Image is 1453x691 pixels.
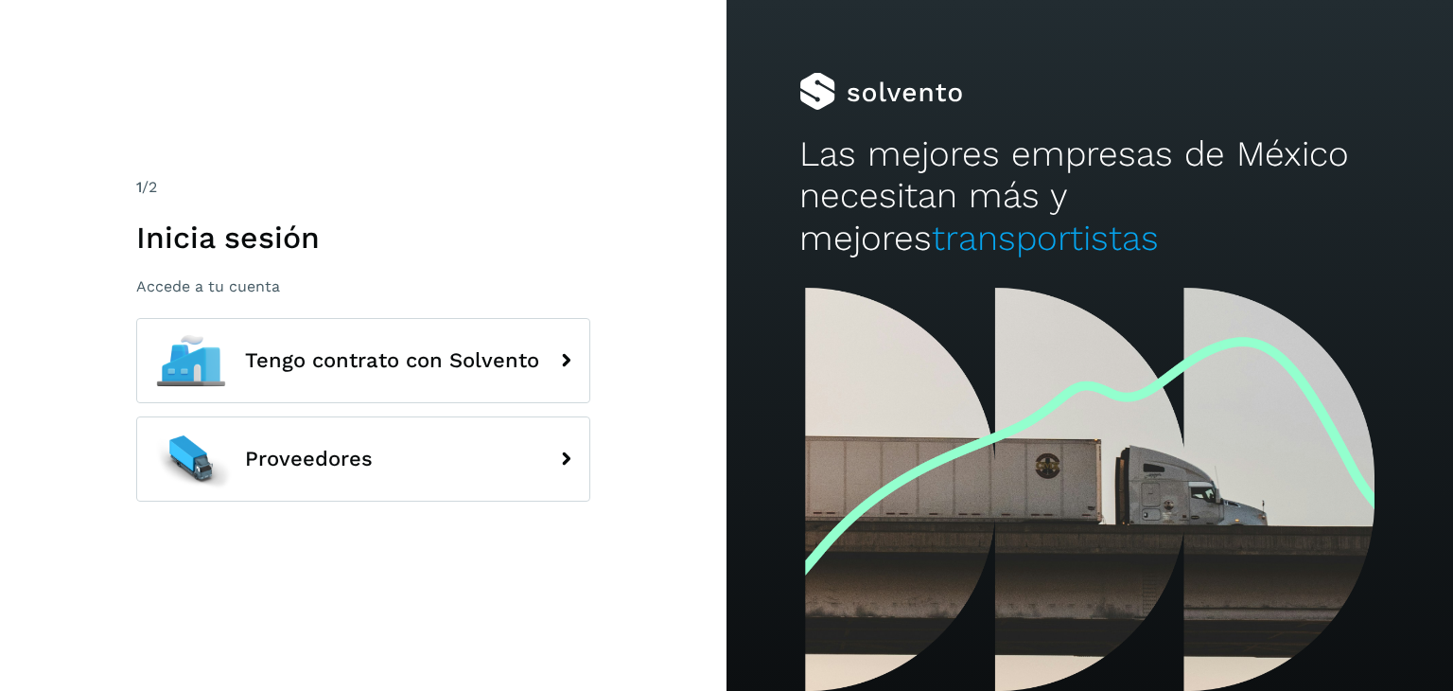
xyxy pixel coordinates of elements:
span: Tengo contrato con Solvento [245,349,539,372]
span: transportistas [932,218,1159,258]
button: Tengo contrato con Solvento [136,318,590,403]
button: Proveedores [136,416,590,502]
div: /2 [136,176,590,199]
h2: Las mejores empresas de México necesitan más y mejores [799,133,1380,259]
p: Accede a tu cuenta [136,277,590,295]
h1: Inicia sesión [136,220,590,256]
span: Proveedores [245,448,373,470]
span: 1 [136,178,142,196]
